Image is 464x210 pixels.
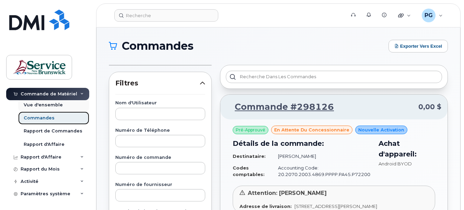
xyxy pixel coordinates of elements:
[115,155,205,160] label: Numéro de commande
[233,153,266,159] strong: Destinataire:
[236,127,265,133] span: Pré-Approuvé
[248,190,327,196] span: Attention: [PERSON_NAME]
[115,78,200,88] span: Filtres
[115,128,205,133] label: Numéro de Téléphone
[379,138,435,159] h3: Achat d'appareil:
[233,165,265,177] strong: Codes comptables:
[379,161,412,166] span: Android BYOD
[115,101,205,105] label: Nom d'Utilisateur
[226,71,442,83] input: Recherche dans les commandes
[227,101,334,113] a: Commande #298126
[418,102,441,112] span: 0,00 $
[233,138,370,149] h3: Détails de la commande:
[388,40,448,52] button: Exporter vers Excel
[122,41,194,51] span: Commandes
[272,150,370,162] td: [PERSON_NAME]
[274,127,349,133] span: en attente du concessionnaire
[294,203,377,209] span: [STREET_ADDRESS][PERSON_NAME]
[272,162,370,180] td: Accounting Code: 20.2070.2003.4869.PPPP.PA45.P72200
[115,183,205,187] label: Numéro de fournisseur
[240,203,292,209] strong: Adresse de livraison:
[358,127,404,133] span: Nouvelle activation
